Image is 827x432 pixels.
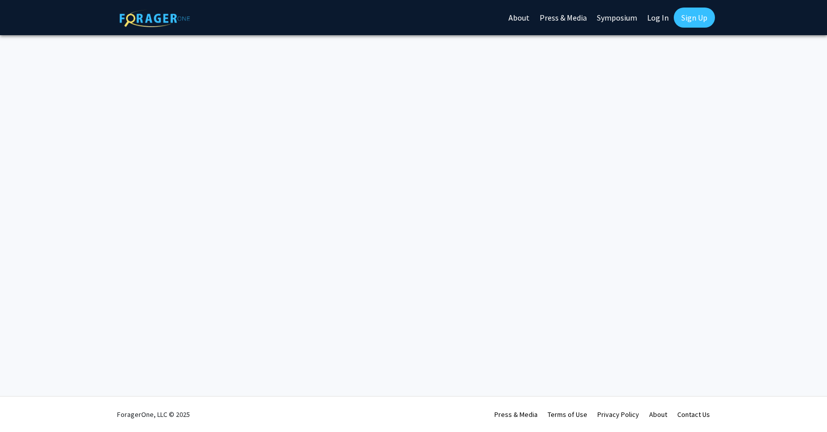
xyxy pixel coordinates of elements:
a: Press & Media [494,410,538,419]
a: Contact Us [677,410,710,419]
a: Sign Up [674,8,715,28]
div: ForagerOne, LLC © 2025 [117,397,190,432]
a: Privacy Policy [597,410,639,419]
a: Terms of Use [548,410,587,419]
a: About [649,410,667,419]
img: ForagerOne Logo [120,10,190,27]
